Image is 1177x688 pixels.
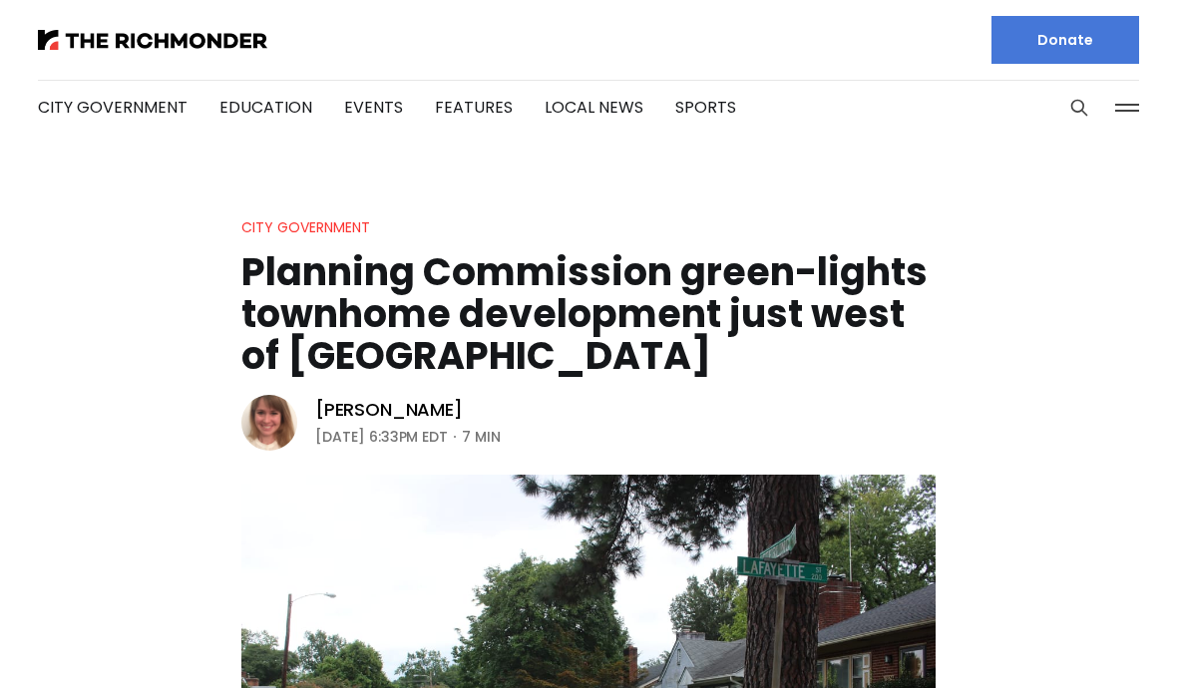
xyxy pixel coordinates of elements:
[462,425,501,449] span: 7 min
[241,395,297,451] img: Sarah Vogelsong
[344,96,403,119] a: Events
[219,96,312,119] a: Education
[315,398,463,422] a: [PERSON_NAME]
[991,16,1139,64] a: Donate
[241,251,936,377] h1: Planning Commission green-lights townhome development just west of [GEOGRAPHIC_DATA]
[1064,93,1094,123] button: Search this site
[241,217,370,237] a: City Government
[315,425,448,449] time: [DATE] 6:33PM EDT
[435,96,513,119] a: Features
[678,590,1177,688] iframe: portal-trigger
[545,96,643,119] a: Local News
[38,96,188,119] a: City Government
[675,96,736,119] a: Sports
[38,30,267,50] img: The Richmonder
